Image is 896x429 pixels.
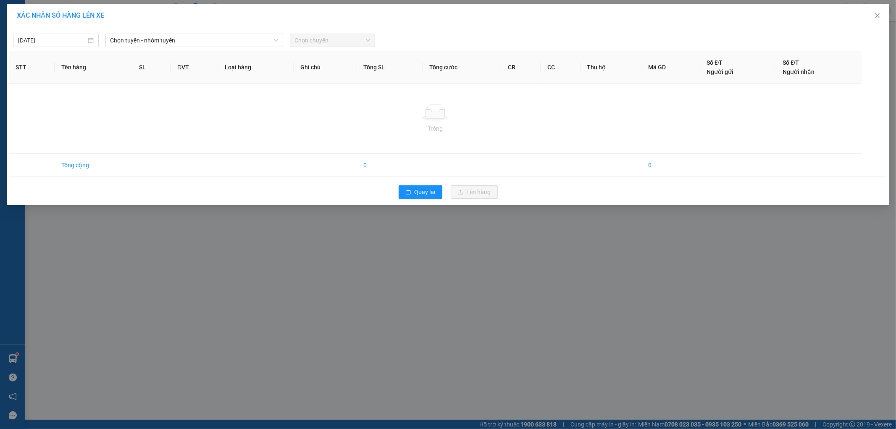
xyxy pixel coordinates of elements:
th: ĐVT [171,51,218,84]
b: Gửi khách hàng [52,12,83,52]
th: CC [541,51,580,84]
span: rollback [405,189,411,196]
th: Ghi chú [294,51,357,84]
th: Tổng cước [423,51,501,84]
span: Số ĐT [783,59,799,66]
input: 14/09/2025 [18,36,86,45]
th: CR [501,51,541,84]
div: Trống [16,124,855,133]
th: Thu hộ [581,51,641,84]
button: rollbackQuay lại [399,185,442,199]
th: SL [132,51,171,84]
span: close [874,12,881,19]
span: down [273,38,279,43]
b: Xe Đăng Nhân [11,54,37,94]
th: Tổng SL [357,51,423,84]
td: 0 [641,154,700,177]
span: Người nhận [783,68,815,75]
span: Số ĐT [707,59,723,66]
button: uploadLên hàng [451,185,498,199]
span: Người gửi [707,68,734,75]
span: Chọn tuyến - nhóm tuyến [110,34,278,47]
li: (c) 2017 [71,40,116,50]
span: XÁC NHẬN SỐ HÀNG LÊN XE [17,11,104,19]
span: Chọn chuyến [295,34,370,47]
span: Quay lại [415,187,436,197]
b: [DOMAIN_NAME] [71,32,116,39]
button: Close [866,4,889,28]
img: logo.jpg [91,11,111,31]
th: Tên hàng [55,51,132,84]
td: Tổng cộng [55,154,132,177]
th: Mã GD [641,51,700,84]
th: Loại hàng [218,51,293,84]
th: STT [9,51,55,84]
td: 0 [357,154,423,177]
